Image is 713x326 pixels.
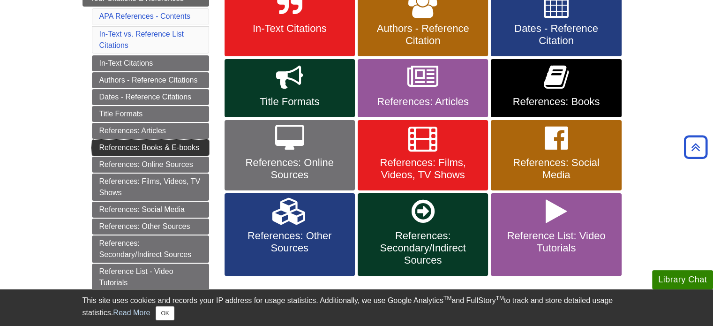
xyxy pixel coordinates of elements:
[92,140,209,156] a: References: Books & E-books
[232,230,348,254] span: References: Other Sources
[491,193,621,276] a: Reference List: Video Tutorials
[92,202,209,218] a: References: Social Media
[232,23,348,35] span: In-Text Citations
[113,309,150,317] a: Read More
[83,295,631,320] div: This site uses cookies and records your IP address for usage statistics. Additionally, we use Goo...
[358,193,488,276] a: References: Secondary/Indirect Sources
[498,230,614,254] span: Reference List: Video Tutorials
[491,59,621,117] a: References: Books
[225,193,355,276] a: References: Other Sources
[92,89,209,105] a: Dates - Reference Citations
[232,157,348,181] span: References: Online Sources
[652,270,713,289] button: Library Chat
[365,157,481,181] span: References: Films, Videos, TV Shows
[365,96,481,108] span: References: Articles
[92,72,209,88] a: Authors - Reference Citations
[443,295,451,302] sup: TM
[498,23,614,47] span: Dates - Reference Citation
[496,295,504,302] sup: TM
[92,264,209,291] a: Reference List - Video Tutorials
[225,59,355,117] a: Title Formats
[491,120,621,190] a: References: Social Media
[92,157,209,173] a: References: Online Sources
[358,120,488,190] a: References: Films, Videos, TV Shows
[232,96,348,108] span: Title Formats
[99,30,184,49] a: In-Text vs. Reference List Citations
[92,174,209,201] a: References: Films, Videos, TV Shows
[92,55,209,71] a: In-Text Citations
[92,106,209,122] a: Title Formats
[365,230,481,266] span: References: Secondary/Indirect Sources
[92,123,209,139] a: References: Articles
[92,235,209,263] a: References: Secondary/Indirect Sources
[225,120,355,190] a: References: Online Sources
[156,306,174,320] button: Close
[92,219,209,235] a: References: Other Sources
[365,23,481,47] span: Authors - Reference Citation
[358,59,488,117] a: References: Articles
[498,96,614,108] span: References: Books
[99,12,190,20] a: APA References - Contents
[498,157,614,181] span: References: Social Media
[681,141,711,153] a: Back to Top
